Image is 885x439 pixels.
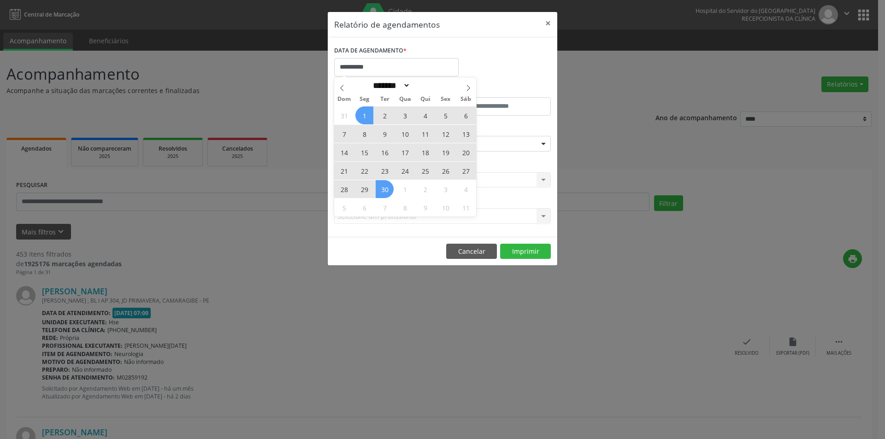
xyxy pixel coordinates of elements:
span: Setembro 2, 2025 [376,106,394,124]
button: Imprimir [500,244,551,259]
span: Setembro 22, 2025 [355,162,373,180]
span: Setembro 12, 2025 [437,125,454,143]
span: Outubro 5, 2025 [335,199,353,217]
span: Setembro 14, 2025 [335,143,353,161]
span: Setembro 5, 2025 [437,106,454,124]
span: Setembro 4, 2025 [416,106,434,124]
span: Setembro 15, 2025 [355,143,373,161]
span: Outubro 6, 2025 [355,199,373,217]
span: Setembro 8, 2025 [355,125,373,143]
span: Outubro 4, 2025 [457,180,475,198]
span: Outubro 11, 2025 [457,199,475,217]
span: Outubro 9, 2025 [416,199,434,217]
span: Sáb [456,96,476,102]
span: Setembro 6, 2025 [457,106,475,124]
select: Month [370,81,410,90]
span: Qua [395,96,415,102]
span: Outubro 8, 2025 [396,199,414,217]
span: Setembro 10, 2025 [396,125,414,143]
span: Setembro 18, 2025 [416,143,434,161]
span: Setembro 21, 2025 [335,162,353,180]
span: Outubro 7, 2025 [376,199,394,217]
span: Agosto 31, 2025 [335,106,353,124]
span: Ter [375,96,395,102]
span: Setembro 1, 2025 [355,106,373,124]
span: Setembro 16, 2025 [376,143,394,161]
span: Setembro 30, 2025 [376,180,394,198]
span: Setembro 20, 2025 [457,143,475,161]
span: Setembro 17, 2025 [396,143,414,161]
span: Sex [436,96,456,102]
button: Cancelar [446,244,497,259]
input: Year [410,81,441,90]
span: Setembro 27, 2025 [457,162,475,180]
span: Setembro 19, 2025 [437,143,454,161]
h5: Relatório de agendamentos [334,18,440,30]
span: Setembro 11, 2025 [416,125,434,143]
button: Close [539,12,557,35]
label: DATA DE AGENDAMENTO [334,44,407,58]
span: Qui [415,96,436,102]
span: Setembro 23, 2025 [376,162,394,180]
label: ATÉ [445,83,551,97]
span: Outubro 10, 2025 [437,199,454,217]
span: Outubro 1, 2025 [396,180,414,198]
span: Setembro 9, 2025 [376,125,394,143]
span: Setembro 24, 2025 [396,162,414,180]
span: Setembro 13, 2025 [457,125,475,143]
span: Setembro 3, 2025 [396,106,414,124]
span: Setembro 28, 2025 [335,180,353,198]
span: Setembro 29, 2025 [355,180,373,198]
span: Setembro 7, 2025 [335,125,353,143]
span: Outubro 2, 2025 [416,180,434,198]
span: Setembro 26, 2025 [437,162,454,180]
span: Setembro 25, 2025 [416,162,434,180]
span: Dom [334,96,354,102]
span: Outubro 3, 2025 [437,180,454,198]
span: Seg [354,96,375,102]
